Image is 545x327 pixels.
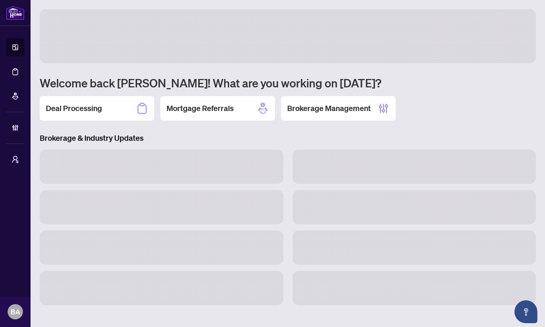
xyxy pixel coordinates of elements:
[40,133,536,143] h3: Brokerage & Industry Updates
[11,156,19,163] span: user-switch
[46,103,102,114] h2: Deal Processing
[167,103,234,114] h2: Mortgage Referrals
[11,306,20,317] span: BA
[6,6,24,20] img: logo
[287,103,371,114] h2: Brokerage Management
[40,76,536,90] h1: Welcome back [PERSON_NAME]! What are you working on [DATE]?
[514,300,537,323] button: Open asap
